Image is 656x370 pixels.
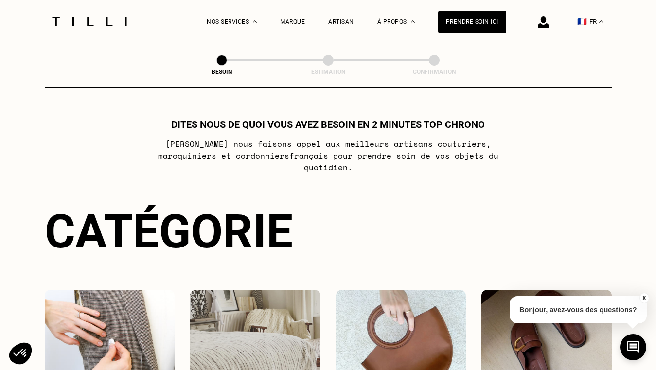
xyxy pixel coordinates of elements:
[173,69,270,75] div: Besoin
[280,18,305,25] a: Marque
[386,69,483,75] div: Confirmation
[639,293,649,303] button: X
[328,18,354,25] a: Artisan
[577,17,587,26] span: 🇫🇷
[253,20,257,23] img: Menu déroulant
[45,204,612,259] div: Catégorie
[49,17,130,26] img: Logo du service de couturière Tilli
[599,20,603,23] img: menu déroulant
[510,296,647,323] p: Bonjour, avez-vous des questions?
[438,11,506,33] a: Prendre soin ici
[171,119,485,130] h1: Dites nous de quoi vous avez besoin en 2 minutes top chrono
[411,20,415,23] img: Menu déroulant à propos
[135,138,521,173] p: [PERSON_NAME] nous faisons appel aux meilleurs artisans couturiers , maroquiniers et cordonniers ...
[280,69,377,75] div: Estimation
[538,16,549,28] img: icône connexion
